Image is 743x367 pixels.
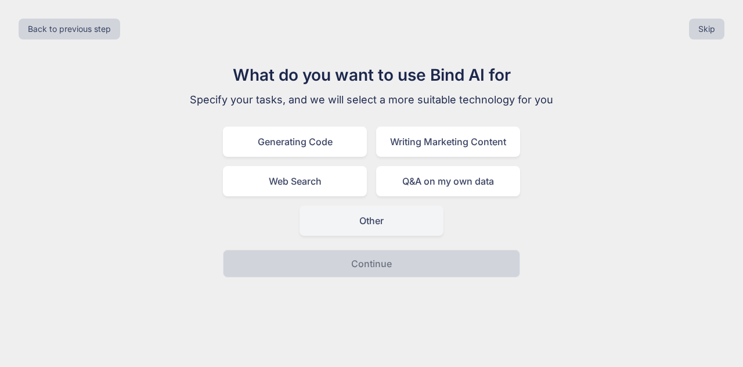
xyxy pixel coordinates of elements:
button: Skip [689,19,724,39]
p: Continue [351,257,392,271]
button: Back to previous step [19,19,120,39]
div: Generating Code [223,127,367,157]
button: Continue [223,250,520,278]
div: Q&A on my own data [376,166,520,196]
div: Other [300,206,443,236]
div: Web Search [223,166,367,196]
h1: What do you want to use Bind AI for [176,63,567,87]
p: Specify your tasks, and we will select a more suitable technology for you [176,92,567,108]
div: Writing Marketing Content [376,127,520,157]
